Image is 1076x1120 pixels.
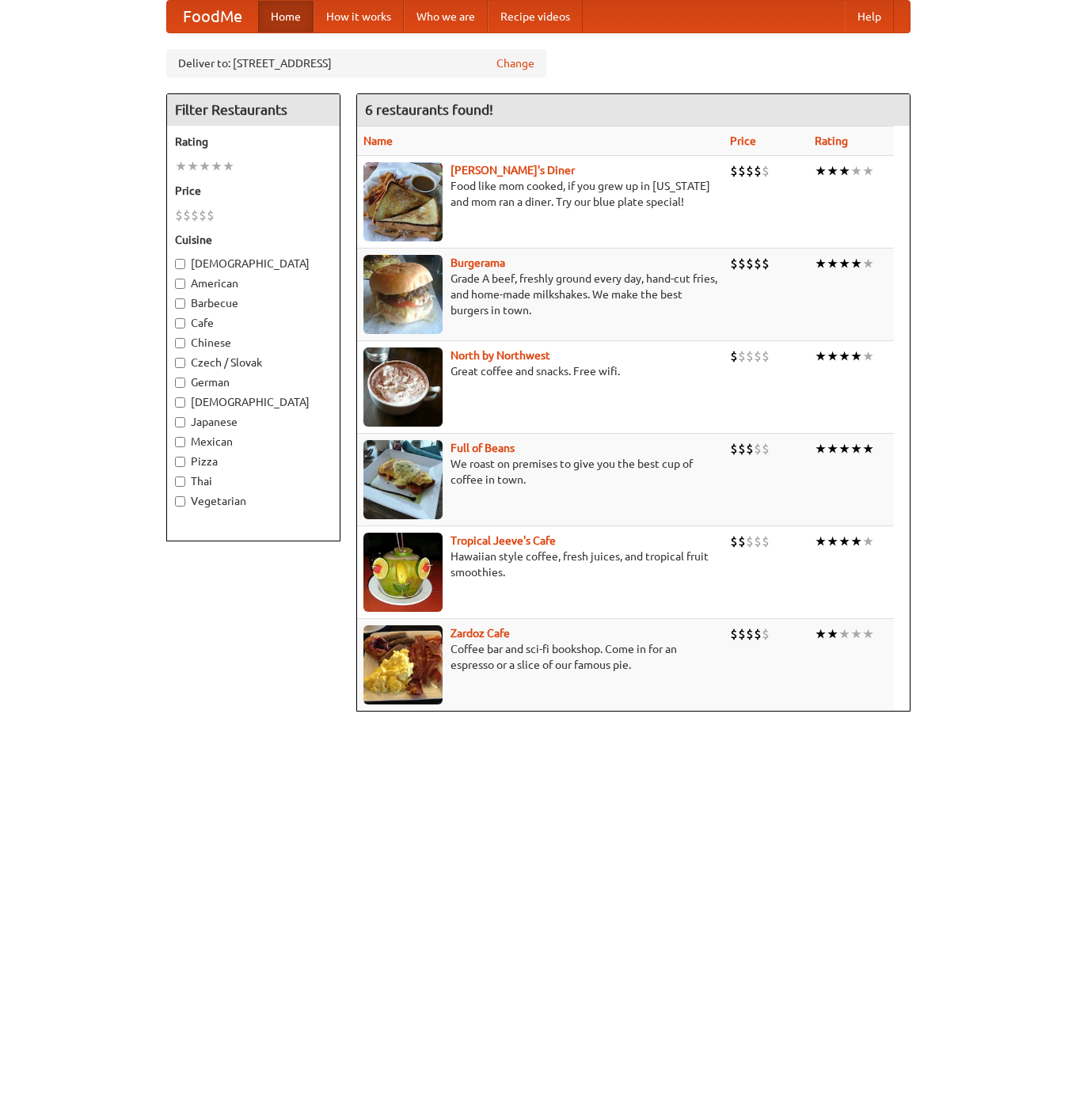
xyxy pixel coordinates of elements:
[175,496,185,507] input: Vegetarian
[175,473,332,489] label: Thai
[827,255,838,272] li: ★
[175,397,185,408] input: [DEMOGRAPHIC_DATA]
[738,347,746,365] li: $
[754,162,762,180] li: $
[827,347,838,365] li: ★
[862,347,874,365] li: ★
[850,162,862,180] li: ★
[451,256,505,269] b: Burgerama
[175,493,332,509] label: Vegetarian
[363,533,443,612] img: jeeves.jpg
[451,627,510,640] a: Zardoz Cafe
[363,271,717,318] p: Grade A beef, freshly ground every day, hand-cut fries, and home-made milkshakes. We make the bes...
[199,207,207,224] li: $
[850,625,862,643] li: ★
[191,207,199,224] li: $
[730,255,738,272] li: $
[451,349,550,362] a: North by Northwest
[175,256,332,271] label: [DEMOGRAPHIC_DATA]
[175,417,185,427] input: Japanese
[207,207,215,224] li: $
[175,434,332,450] label: Mexican
[862,255,874,272] li: ★
[211,158,222,175] li: ★
[363,440,443,519] img: beans.jpg
[199,158,211,175] li: ★
[175,295,332,311] label: Barbecue
[365,102,493,117] ng-pluralize: 6 restaurants found!
[730,440,738,457] li: $
[762,625,770,643] li: $
[838,625,850,643] li: ★
[815,162,827,180] li: ★
[746,440,754,457] li: $
[175,358,185,368] input: Czech / Slovak
[862,440,874,457] li: ★
[175,232,332,248] h5: Cuisine
[815,533,827,550] li: ★
[738,162,746,180] li: $
[363,255,443,334] img: burgerama.jpg
[488,1,583,32] a: Recipe videos
[175,279,185,289] input: American
[363,162,443,241] img: sallys.jpg
[746,255,754,272] li: $
[754,533,762,550] li: $
[451,534,556,547] a: Tropical Jeeve's Cafe
[167,94,340,126] h4: Filter Restaurants
[738,625,746,643] li: $
[746,162,754,180] li: $
[175,476,185,487] input: Thai
[754,625,762,643] li: $
[363,456,717,488] p: We roast on premises to give you the best cup of coffee in town.
[815,440,827,457] li: ★
[175,183,332,199] h5: Price
[175,378,185,388] input: German
[175,394,332,410] label: [DEMOGRAPHIC_DATA]
[167,1,258,32] a: FoodMe
[175,374,332,390] label: German
[827,625,838,643] li: ★
[738,255,746,272] li: $
[451,164,575,177] a: [PERSON_NAME]'s Diner
[363,347,443,427] img: north.jpg
[738,533,746,550] li: $
[175,335,332,351] label: Chinese
[815,135,848,147] a: Rating
[730,625,738,643] li: $
[762,347,770,365] li: $
[175,298,185,309] input: Barbecue
[850,347,862,365] li: ★
[363,549,717,580] p: Hawaiian style coffee, fresh juices, and tropical fruit smoothies.
[746,347,754,365] li: $
[815,255,827,272] li: ★
[175,457,185,467] input: Pizza
[175,355,332,370] label: Czech / Slovak
[827,440,838,457] li: ★
[838,533,850,550] li: ★
[222,158,234,175] li: ★
[838,255,850,272] li: ★
[451,442,515,454] b: Full of Beans
[838,440,850,457] li: ★
[762,255,770,272] li: $
[363,363,717,379] p: Great coffee and snacks. Free wifi.
[363,641,717,673] p: Coffee bar and sci-fi bookshop. Come in for an espresso or a slice of our famous pie.
[183,207,191,224] li: $
[845,1,894,32] a: Help
[827,533,838,550] li: ★
[730,162,738,180] li: $
[258,1,314,32] a: Home
[838,162,850,180] li: ★
[314,1,404,32] a: How it works
[175,275,332,291] label: American
[175,207,183,224] li: $
[754,440,762,457] li: $
[175,414,332,430] label: Japanese
[730,347,738,365] li: $
[738,440,746,457] li: $
[754,347,762,365] li: $
[404,1,488,32] a: Who we are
